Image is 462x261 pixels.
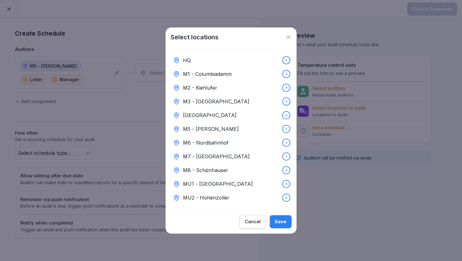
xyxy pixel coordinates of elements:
[183,70,232,78] p: M1 - Columbiadamm
[275,218,286,225] div: Save
[183,84,217,91] p: M2 - Kiehlufer
[183,194,229,201] p: MÜ2 - Hohenzoller
[183,139,229,146] p: M6 - Nordbahnhof
[171,32,219,42] h1: Select locations
[183,98,249,105] p: M3 - [GEOGRAPHIC_DATA]
[183,180,253,188] p: MÜ1 - [GEOGRAPHIC_DATA]
[183,153,250,160] p: M7 - [GEOGRAPHIC_DATA]
[270,215,291,228] button: Save
[183,166,228,174] p: M8 - Schönhauser
[245,218,261,225] div: Cancel
[183,57,191,64] p: HQ
[239,215,266,229] button: Cancel
[183,111,237,119] p: [GEOGRAPHIC_DATA]
[183,125,239,133] p: M5 - [PERSON_NAME]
